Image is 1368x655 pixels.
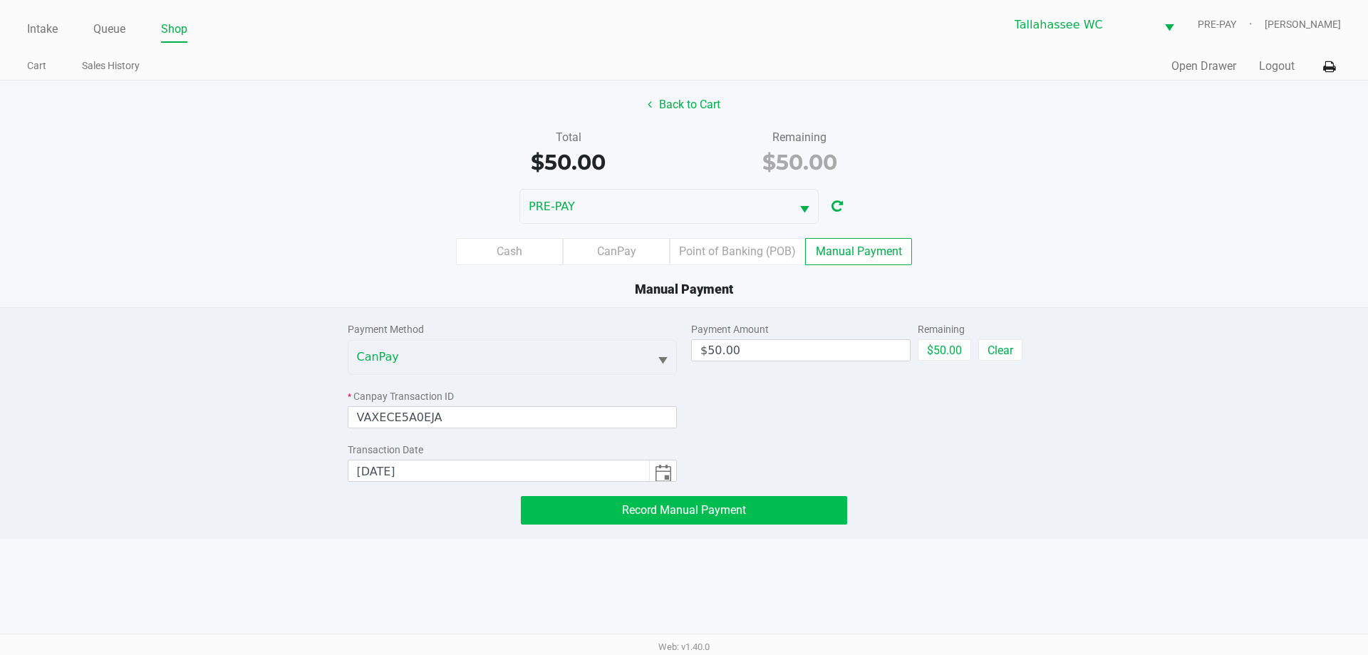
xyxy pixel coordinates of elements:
[1265,17,1341,32] span: [PERSON_NAME]
[622,503,746,517] span: Record Manual Payment
[1015,16,1147,33] span: Tallahassee WC
[82,57,140,75] a: Sales History
[463,129,673,146] div: Total
[691,322,911,337] div: Payment Amount
[1171,58,1236,75] button: Open Drawer
[93,19,125,39] a: Queue
[463,146,673,178] div: $50.00
[695,146,905,178] div: $50.00
[978,339,1022,361] button: Clear
[805,238,912,265] label: Manual Payment
[791,190,818,223] button: Select
[1198,17,1265,32] span: PRE-PAY
[1259,58,1295,75] button: Logout
[161,19,187,39] a: Shop
[658,641,710,652] span: Web: v1.40.0
[918,322,971,337] div: Remaining
[563,238,670,265] label: CanPay
[27,19,58,39] a: Intake
[27,57,46,75] a: Cart
[348,389,678,404] div: Canpay Transaction ID
[1156,8,1183,41] button: Select
[649,341,676,374] button: Select
[670,238,805,265] label: Point of Banking (POB)
[521,496,847,525] button: Record Manual Payment
[348,443,678,458] div: Transaction Date
[529,198,782,215] span: PRE-PAY
[695,129,905,146] div: Remaining
[649,460,676,481] button: Toggle calendar
[638,91,730,118] button: Back to Cart
[348,460,650,483] input: null
[357,349,641,366] span: CanPay
[918,339,971,361] button: $50.00
[348,322,678,337] div: Payment Method
[456,238,563,265] label: Cash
